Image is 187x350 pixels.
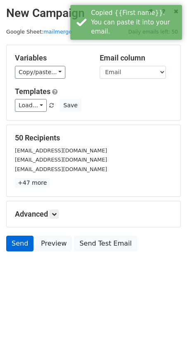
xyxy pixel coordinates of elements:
[15,66,65,79] a: Copy/paste...
[36,236,72,251] a: Preview
[15,178,50,188] a: +47 more
[15,53,87,63] h5: Variables
[6,6,181,20] h2: New Campaign
[6,236,34,251] a: Send
[91,8,179,36] div: Copied {{First name}}. You can paste it into your email.
[15,147,107,154] small: [EMAIL_ADDRESS][DOMAIN_NAME]
[15,157,107,163] small: [EMAIL_ADDRESS][DOMAIN_NAME]
[60,99,81,112] button: Save
[146,310,187,350] iframe: Chat Widget
[74,236,137,251] a: Send Test Email
[6,29,72,35] small: Google Sheet:
[43,29,72,35] a: mailmerge
[15,99,47,112] a: Load...
[15,166,107,172] small: [EMAIL_ADDRESS][DOMAIN_NAME]
[100,53,172,63] h5: Email column
[15,210,172,219] h5: Advanced
[15,87,50,96] a: Templates
[15,133,172,142] h5: 50 Recipients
